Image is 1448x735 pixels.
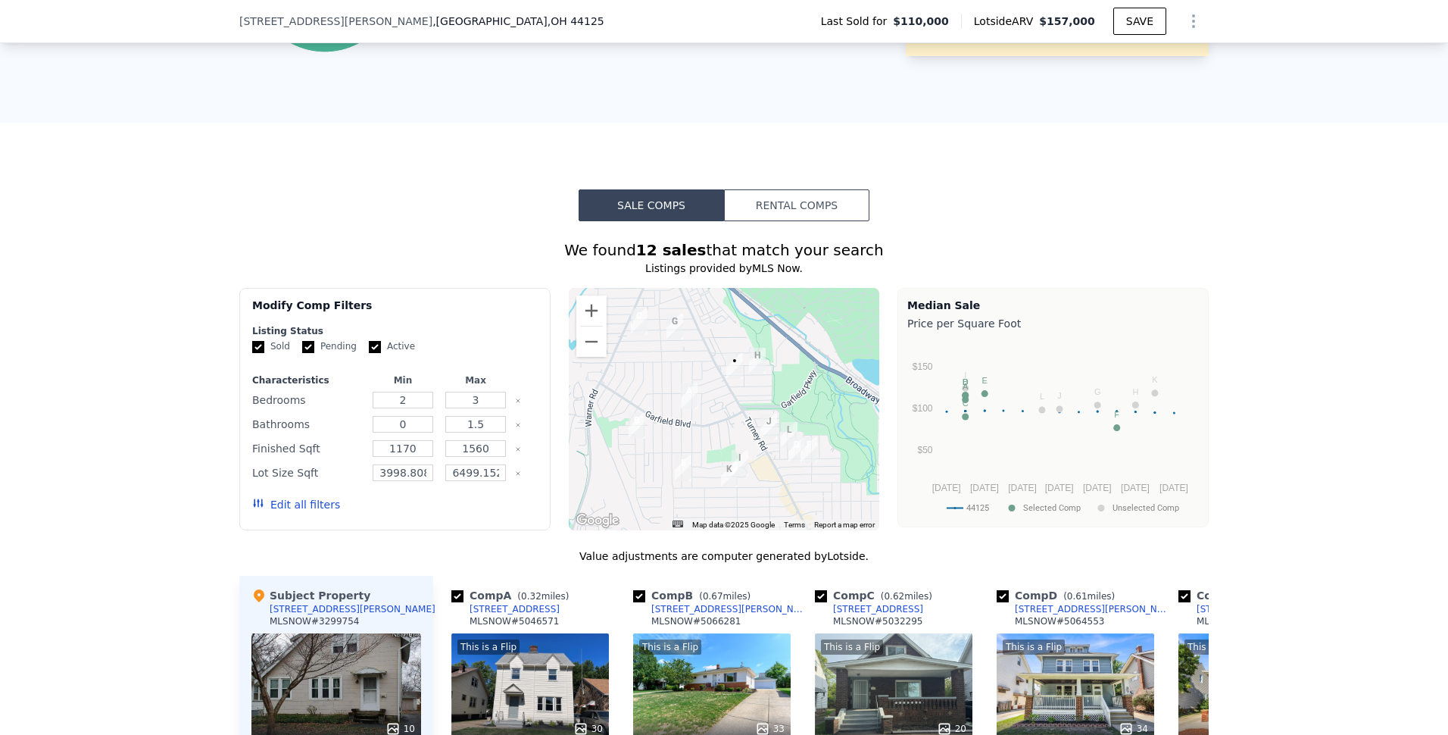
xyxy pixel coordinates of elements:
a: [STREET_ADDRESS] [1178,603,1287,615]
div: Min [370,374,436,386]
button: Zoom out [576,327,607,357]
a: Open this area in Google Maps (opens a new window) [573,511,623,530]
span: , OH 44125 [548,15,604,27]
div: MLSNOW # 5064553 [1015,615,1104,627]
div: 9722 Robinson Ave [726,353,743,379]
div: Price per Square Foot [907,313,1199,334]
button: Clear [515,398,521,404]
button: Rental Comps [724,189,869,221]
text: [DATE] [1083,483,1112,493]
div: Bedrooms [252,389,364,411]
div: 9809 Alexander Rd [732,450,748,476]
div: Listing Status [252,325,538,337]
text: [DATE] [1045,483,1074,493]
text: Unselected Comp [1113,503,1179,513]
div: Comp C [815,588,938,603]
span: ( miles) [693,591,757,602]
div: Value adjustments are computer generated by Lotside . [239,549,1209,564]
button: Clear [515,471,521,477]
div: Comp D [997,588,1121,603]
strong: 12 sales [636,241,707,259]
a: [STREET_ADDRESS] [451,603,560,615]
span: 0.61 [1067,591,1088,602]
div: Comp A [451,588,575,603]
div: 4744 E 93rd St [681,383,697,409]
input: Pending [302,341,314,353]
div: 4919 E 107th St [781,422,797,448]
svg: A chart. [907,334,1199,524]
div: Characteristics [252,374,364,386]
span: , [GEOGRAPHIC_DATA] [432,14,604,29]
button: Clear [515,446,521,452]
text: H [1132,387,1138,396]
span: Last Sold for [821,14,894,29]
div: 8310 Vineyard Ave [631,308,648,334]
div: [STREET_ADDRESS] [833,603,923,615]
text: $50 [917,445,932,455]
div: 10800 Langton Ave [788,437,805,463]
button: Clear [515,422,521,428]
a: Report a map error [814,521,875,529]
div: 8901 Rosewood Ave [666,314,683,339]
span: 0.62 [884,591,904,602]
text: [DATE] [970,483,999,493]
text: $150 [913,361,933,372]
div: 9711 Plymouth Ave [721,461,738,487]
text: I [964,371,966,380]
text: E [982,376,988,385]
div: Max [442,374,509,386]
text: [DATE] [1008,483,1037,493]
text: C [963,399,969,408]
label: Sold [252,340,290,353]
text: L [1040,392,1044,401]
text: [DATE] [932,483,961,493]
span: 0.67 [703,591,723,602]
div: This is a Flip [639,640,701,655]
div: 10109 Robinson Ave [749,348,766,374]
input: Sold [252,341,264,353]
div: We found that match your search [239,239,1209,261]
div: MLSNOW # 5068641 [1197,615,1286,627]
button: Edit all filters [252,497,340,512]
div: 4964 E 110th St [800,437,817,463]
span: ( miles) [875,591,938,602]
text: D [963,377,969,386]
text: 44125 [966,503,989,513]
a: [STREET_ADDRESS] [815,603,923,615]
div: [STREET_ADDRESS][PERSON_NAME] [651,603,809,615]
span: [STREET_ADDRESS][PERSON_NAME] [239,14,432,29]
div: MLSNOW # 5066281 [651,615,741,627]
div: This is a Flip [457,640,520,655]
span: $110,000 [893,14,949,29]
div: Comp B [633,588,757,603]
text: [DATE] [1121,483,1150,493]
div: [STREET_ADDRESS] [470,603,560,615]
div: Modify Comp Filters [252,298,538,325]
div: [STREET_ADDRESS][PERSON_NAME] [270,603,435,615]
button: SAVE [1113,8,1166,35]
button: Sale Comps [579,189,724,221]
label: Pending [302,340,357,353]
div: This is a Flip [821,640,883,655]
input: Active [369,341,381,353]
span: Lotside ARV [974,14,1039,29]
button: Keyboard shortcuts [673,521,683,527]
div: Listings provided by MLS Now . [239,261,1209,276]
span: Map data ©2025 Google [692,521,775,529]
text: K [1152,375,1158,384]
span: ( miles) [511,591,575,602]
a: Terms (opens in new tab) [784,521,805,529]
a: [STREET_ADDRESS][PERSON_NAME] [633,603,809,615]
text: G [1094,387,1101,396]
div: [STREET_ADDRESS] [1197,603,1287,615]
div: This is a Flip [1003,640,1065,655]
div: Bathrooms [252,414,364,435]
text: $100 [913,403,933,414]
div: Subject Property [251,588,370,603]
text: [DATE] [1159,483,1188,493]
div: Finished Sqft [252,438,364,459]
img: Google [573,511,623,530]
button: Zoom in [576,296,607,326]
text: Selected Comp [1023,503,1081,513]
